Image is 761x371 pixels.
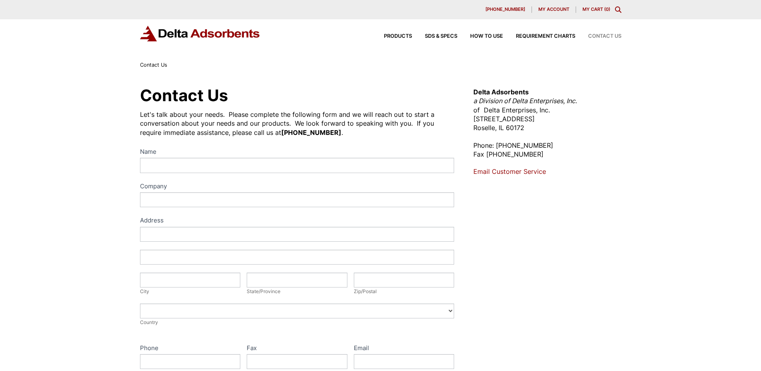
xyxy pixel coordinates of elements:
label: Email [354,343,455,355]
div: Address [140,215,455,227]
span: Contact Us [140,62,167,68]
div: Toggle Modal Content [615,6,621,13]
a: Requirement Charts [503,34,575,39]
div: Let's talk about your needs. Please complete the following form and we will reach out to start a ... [140,110,455,137]
div: Country [140,318,455,326]
label: Company [140,181,455,193]
div: City [140,287,241,296]
a: [PHONE_NUMBER] [479,6,532,13]
strong: [PHONE_NUMBER] [281,128,341,137]
span: 0 [606,6,609,12]
div: State/Province [247,287,347,296]
strong: Delta Adsorbents [473,88,529,96]
a: Products [371,34,412,39]
span: SDS & SPECS [425,34,457,39]
p: of Delta Enterprises, Inc. [STREET_ADDRESS] Roselle, IL 60172 [473,88,621,132]
span: Requirement Charts [516,34,575,39]
span: [PHONE_NUMBER] [485,7,525,12]
h1: Contact Us [140,88,455,104]
span: My account [538,7,569,12]
a: How to Use [457,34,503,39]
img: Delta Adsorbents [140,26,260,41]
span: Products [384,34,412,39]
label: Phone [140,343,241,355]
a: My account [532,6,576,13]
a: Email Customer Service [473,167,546,175]
p: Phone: [PHONE_NUMBER] Fax [PHONE_NUMBER] [473,141,621,159]
a: SDS & SPECS [412,34,457,39]
span: Contact Us [588,34,621,39]
span: How to Use [470,34,503,39]
a: Contact Us [575,34,621,39]
em: a Division of Delta Enterprises, Inc. [473,97,577,105]
label: Name [140,147,455,158]
div: Zip/Postal [354,287,455,296]
label: Fax [247,343,347,355]
a: My Cart (0) [582,6,610,12]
